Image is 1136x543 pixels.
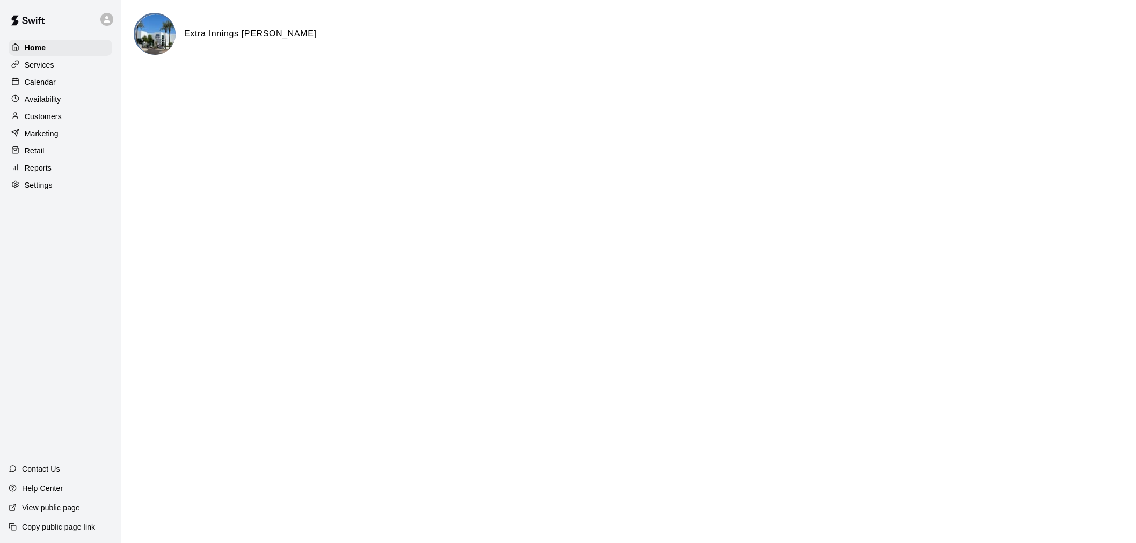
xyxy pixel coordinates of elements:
[9,143,112,159] a: Retail
[25,94,61,105] p: Availability
[9,57,112,73] a: Services
[9,91,112,107] a: Availability
[9,40,112,56] a: Home
[9,74,112,90] a: Calendar
[25,163,52,173] p: Reports
[184,27,317,41] h6: Extra Innings [PERSON_NAME]
[135,14,176,55] img: Extra Innings Chandler logo
[25,77,56,87] p: Calendar
[22,502,80,513] p: View public page
[9,126,112,142] a: Marketing
[9,108,112,124] a: Customers
[25,128,59,139] p: Marketing
[22,464,60,474] p: Contact Us
[22,522,95,532] p: Copy public page link
[9,160,112,176] a: Reports
[25,180,53,190] p: Settings
[25,42,46,53] p: Home
[22,483,63,494] p: Help Center
[25,145,45,156] p: Retail
[25,111,62,122] p: Customers
[25,60,54,70] p: Services
[9,177,112,193] a: Settings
